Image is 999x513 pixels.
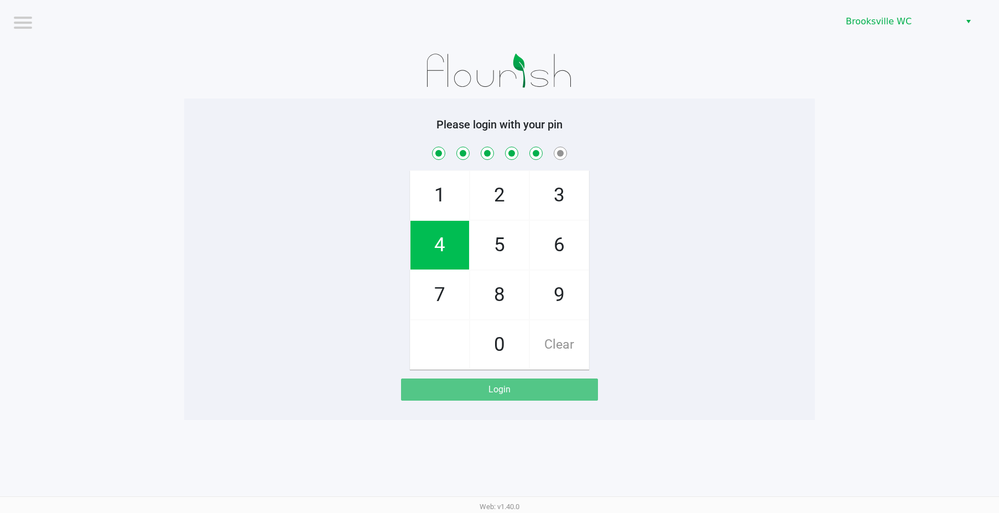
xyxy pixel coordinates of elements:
span: 0 [470,320,529,369]
span: Brooksville WC [846,15,954,28]
span: Web: v1.40.0 [480,502,519,511]
span: 7 [410,271,469,319]
h5: Please login with your pin [192,118,807,131]
span: 6 [530,221,589,270]
span: 2 [470,171,529,220]
span: Clear [530,320,589,369]
span: 5 [470,221,529,270]
span: 9 [530,271,589,319]
span: 4 [410,221,469,270]
span: 3 [530,171,589,220]
span: 1 [410,171,469,220]
span: 8 [470,271,529,319]
button: Select [960,12,976,32]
